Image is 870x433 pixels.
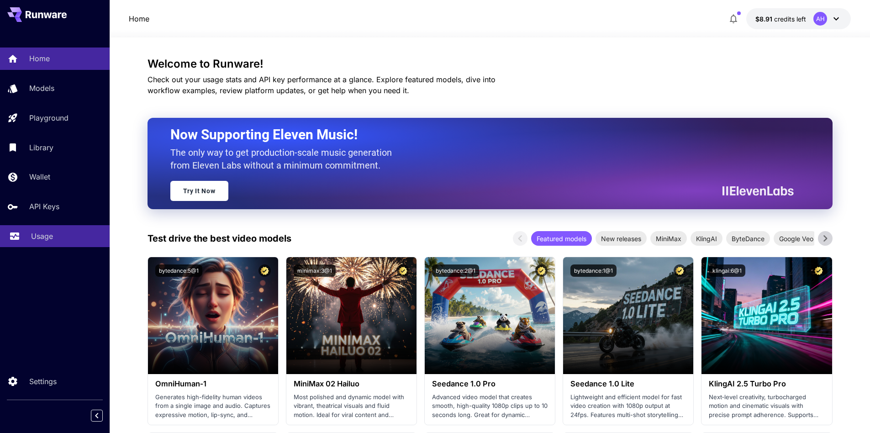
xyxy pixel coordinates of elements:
[726,234,770,243] span: ByteDance
[691,234,722,243] span: KlingAI
[432,393,548,420] p: Advanced video model that creates smooth, high-quality 1080p clips up to 10 seconds long. Great f...
[691,231,722,246] div: KlingAI
[148,257,278,374] img: alt
[674,264,686,277] button: Certified Model – Vetted for best performance and includes a commercial license.
[563,257,693,374] img: alt
[709,264,745,277] button: klingai:6@1
[170,146,399,172] p: The only way to get production-scale music generation from Eleven Labs without a minimum commitment.
[258,264,271,277] button: Certified Model – Vetted for best performance and includes a commercial license.
[170,126,787,143] h2: Now Supporting Eleven Music!
[596,231,647,246] div: New releases
[294,380,409,388] h3: MiniMax 02 Hailuo
[155,380,271,388] h3: OmniHuman‑1
[29,201,59,212] p: API Keys
[570,264,617,277] button: bytedance:1@1
[155,393,271,420] p: Generates high-fidelity human videos from a single image and audio. Captures expressive motion, l...
[709,393,824,420] p: Next‑level creativity, turbocharged motion and cinematic visuals with precise prompt adherence. S...
[774,234,819,243] span: Google Veo
[726,231,770,246] div: ByteDance
[570,393,686,420] p: Lightweight and efficient model for fast video creation with 1080p output at 24fps. Features mult...
[129,13,149,24] a: Home
[774,15,806,23] span: credits left
[432,380,548,388] h3: Seedance 1.0 Pro
[812,264,825,277] button: Certified Model – Vetted for best performance and includes a commercial license.
[155,264,202,277] button: bytedance:5@1
[397,264,409,277] button: Certified Model – Vetted for best performance and includes a commercial license.
[29,112,69,123] p: Playground
[531,234,592,243] span: Featured models
[148,75,496,95] span: Check out your usage stats and API key performance at a glance. Explore featured models, dive int...
[148,58,833,70] h3: Welcome to Runware!
[31,231,53,242] p: Usage
[432,264,479,277] button: bytedance:2@1
[286,257,417,374] img: alt
[91,410,103,422] button: Collapse sidebar
[709,380,824,388] h3: KlingAI 2.5 Turbo Pro
[29,376,57,387] p: Settings
[650,234,687,243] span: MiniMax
[813,12,827,26] div: AH
[774,231,819,246] div: Google Veo
[570,380,686,388] h3: Seedance 1.0 Lite
[535,264,548,277] button: Certified Model – Vetted for best performance and includes a commercial license.
[294,264,336,277] button: minimax:3@1
[531,231,592,246] div: Featured models
[755,14,806,24] div: $8.90725
[129,13,149,24] nav: breadcrumb
[425,257,555,374] img: alt
[29,53,50,64] p: Home
[29,171,50,182] p: Wallet
[170,181,228,201] a: Try It Now
[148,232,291,245] p: Test drive the best video models
[650,231,687,246] div: MiniMax
[596,234,647,243] span: New releases
[701,257,832,374] img: alt
[98,407,110,424] div: Collapse sidebar
[746,8,851,29] button: $8.90725AH
[294,393,409,420] p: Most polished and dynamic model with vibrant, theatrical visuals and fluid motion. Ideal for vira...
[29,142,53,153] p: Library
[755,15,774,23] span: $8.91
[29,83,54,94] p: Models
